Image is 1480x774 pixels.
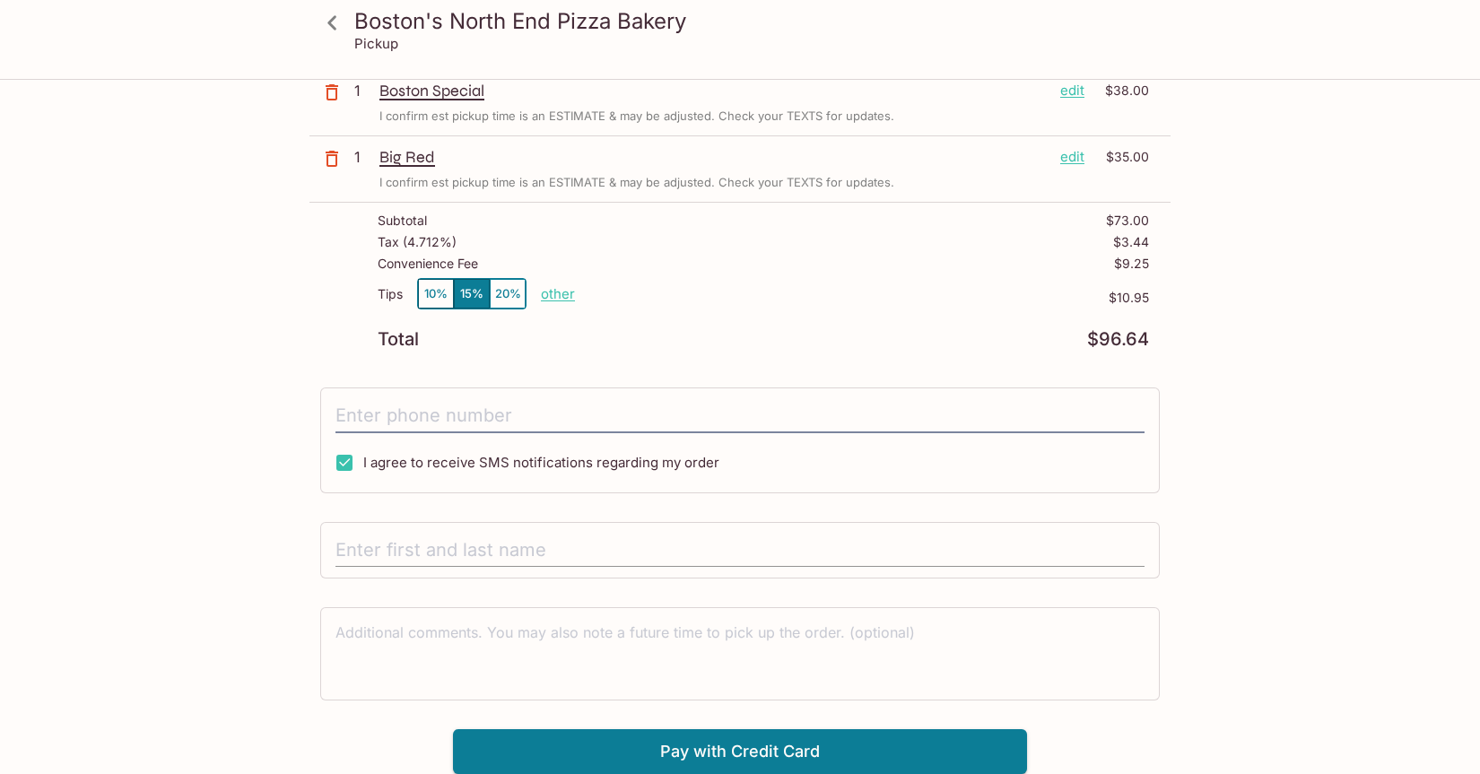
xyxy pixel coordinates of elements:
button: 20% [490,279,526,309]
p: $10.95 [575,291,1149,305]
p: $35.00 [1095,147,1149,167]
p: edit [1060,147,1084,167]
button: Pay with Credit Card [453,729,1027,774]
p: $3.44 [1113,235,1149,249]
p: Total [378,331,419,348]
p: Tax ( 4.712% ) [378,235,457,249]
p: edit [1060,81,1084,100]
button: other [541,285,575,302]
p: 1 [354,81,372,100]
h3: Boston's North End Pizza Bakery [354,7,1156,35]
p: Subtotal [378,213,427,228]
p: I confirm est pickup time is an ESTIMATE & may be adjusted. Check your TEXTS for updates. [379,108,894,125]
span: I agree to receive SMS notifications regarding my order [363,454,719,471]
p: Boston Special [379,81,1046,100]
input: Enter first and last name [335,534,1145,568]
button: 10% [418,279,454,309]
input: Enter phone number [335,399,1145,433]
p: I confirm est pickup time is an ESTIMATE & may be adjusted. Check your TEXTS for updates. [379,174,894,191]
p: Tips [378,287,403,301]
p: Convenience Fee [378,257,478,271]
p: $96.64 [1087,331,1149,348]
p: $9.25 [1114,257,1149,271]
button: 15% [454,279,490,309]
p: $73.00 [1106,213,1149,228]
p: $38.00 [1095,81,1149,100]
p: 1 [354,147,372,167]
p: Big Red [379,147,1046,167]
p: Pickup [354,35,398,52]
